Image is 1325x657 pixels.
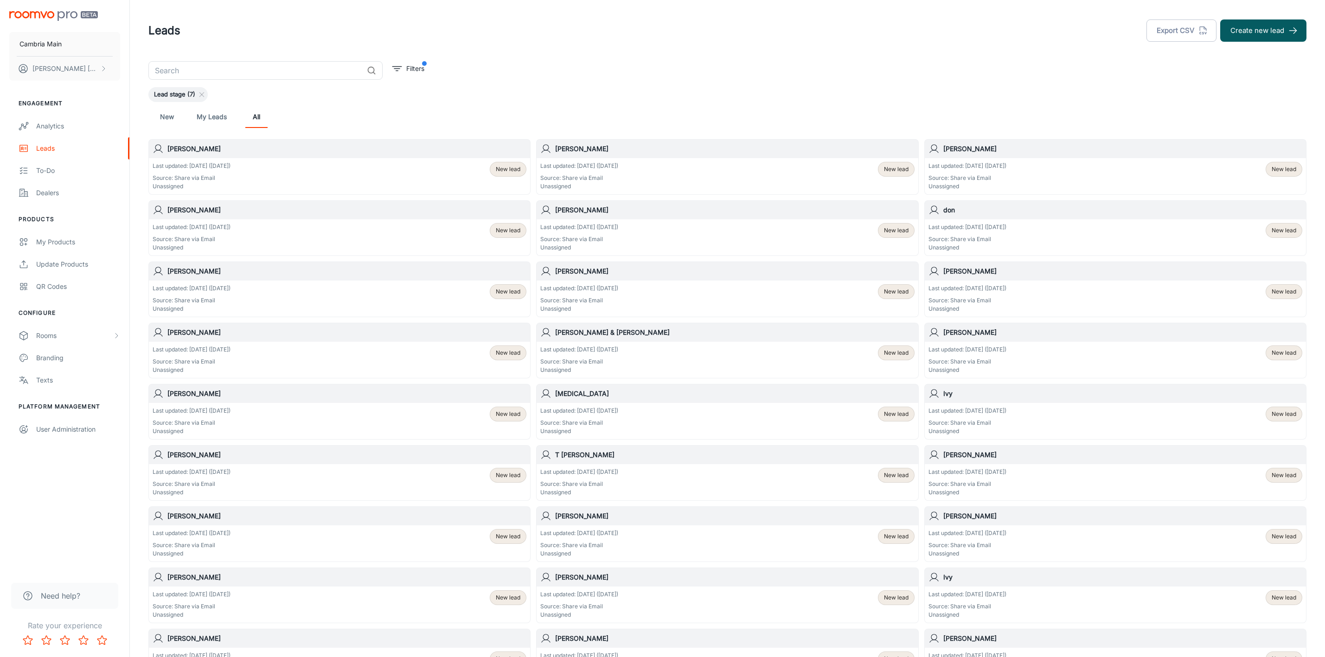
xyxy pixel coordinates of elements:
div: QR Codes [36,281,120,292]
span: New lead [496,532,520,541]
a: [PERSON_NAME]Last updated: [DATE] ([DATE])Source: Share via EmailUnassignedNew lead [536,200,918,256]
p: Last updated: [DATE] ([DATE]) [153,284,230,293]
p: Unassigned [540,366,618,374]
a: [PERSON_NAME]Last updated: [DATE] ([DATE])Source: Share via EmailUnassignedNew lead [536,139,918,195]
a: New [156,106,178,128]
button: Rate 4 star [74,631,93,650]
h6: [PERSON_NAME] [555,511,914,521]
h6: T [PERSON_NAME] [555,450,914,460]
p: Last updated: [DATE] ([DATE]) [540,223,618,231]
p: Source: Share via Email [928,296,1006,305]
a: [MEDICAL_DATA]Last updated: [DATE] ([DATE])Source: Share via EmailUnassignedNew lead [536,384,918,440]
span: New lead [496,471,520,479]
p: Unassigned [153,611,230,619]
p: Last updated: [DATE] ([DATE]) [540,529,618,537]
p: Source: Share via Email [153,174,230,182]
p: [PERSON_NAME] [PERSON_NAME] [32,64,98,74]
p: Last updated: [DATE] ([DATE]) [928,284,1006,293]
a: [PERSON_NAME]Last updated: [DATE] ([DATE])Source: Share via EmailUnassignedNew lead [924,506,1306,562]
p: Last updated: [DATE] ([DATE]) [540,162,618,170]
p: Unassigned [153,549,230,558]
h1: Leads [148,22,180,39]
h6: [PERSON_NAME] [167,266,526,276]
p: Unassigned [928,305,1006,313]
span: New lead [1272,287,1296,296]
div: Branding [36,353,120,363]
span: New lead [884,165,909,173]
h6: [PERSON_NAME] [167,389,526,399]
span: New lead [496,165,520,173]
h6: [PERSON_NAME] [555,633,914,644]
h6: [PERSON_NAME] & [PERSON_NAME] [555,327,914,338]
div: To-do [36,166,120,176]
a: [PERSON_NAME]Last updated: [DATE] ([DATE])Source: Share via EmailUnassignedNew lead [148,445,531,501]
h6: Ivy [943,572,1302,582]
span: New lead [496,593,520,602]
div: Rooms [36,331,113,341]
p: Source: Share via Email [153,296,230,305]
h6: [PERSON_NAME] [167,327,526,338]
p: Last updated: [DATE] ([DATE]) [928,529,1006,537]
a: T [PERSON_NAME]Last updated: [DATE] ([DATE])Source: Share via EmailUnassignedNew lead [536,445,918,501]
span: New lead [884,471,909,479]
span: Lead stage (7) [148,90,201,99]
p: Last updated: [DATE] ([DATE]) [540,284,618,293]
p: Source: Share via Email [928,541,1006,549]
a: IvyLast updated: [DATE] ([DATE])Source: Share via EmailUnassignedNew lead [924,384,1306,440]
p: Unassigned [153,366,230,374]
p: Last updated: [DATE] ([DATE]) [928,162,1006,170]
a: [PERSON_NAME]Last updated: [DATE] ([DATE])Source: Share via EmailUnassignedNew lead [536,506,918,562]
img: Roomvo PRO Beta [9,11,98,21]
span: New lead [1272,532,1296,541]
div: Texts [36,375,120,385]
button: Cambria Main [9,32,120,56]
p: Source: Share via Email [153,541,230,549]
a: [PERSON_NAME] & [PERSON_NAME]Last updated: [DATE] ([DATE])Source: Share via EmailUnassignedNew lead [536,323,918,378]
p: Source: Share via Email [540,480,618,488]
p: Source: Share via Email [153,480,230,488]
div: Dealers [36,188,120,198]
p: Source: Share via Email [928,602,1006,611]
a: [PERSON_NAME]Last updated: [DATE] ([DATE])Source: Share via EmailUnassignedNew lead [148,262,531,317]
p: Last updated: [DATE] ([DATE]) [153,468,230,476]
p: Last updated: [DATE] ([DATE]) [153,223,230,231]
p: Last updated: [DATE] ([DATE]) [928,590,1006,599]
p: Last updated: [DATE] ([DATE]) [153,345,230,354]
p: Last updated: [DATE] ([DATE]) [540,407,618,415]
a: [PERSON_NAME]Last updated: [DATE] ([DATE])Source: Share via EmailUnassignedNew lead [924,445,1306,501]
a: [PERSON_NAME]Last updated: [DATE] ([DATE])Source: Share via EmailUnassignedNew lead [924,139,1306,195]
span: New lead [496,349,520,357]
p: Unassigned [540,182,618,191]
a: [PERSON_NAME]Last updated: [DATE] ([DATE])Source: Share via EmailUnassignedNew lead [148,200,531,256]
a: [PERSON_NAME]Last updated: [DATE] ([DATE])Source: Share via EmailUnassignedNew lead [924,262,1306,317]
button: [PERSON_NAME] [PERSON_NAME] [9,57,120,81]
p: Last updated: [DATE] ([DATE]) [928,223,1006,231]
h6: don [943,205,1302,215]
a: [PERSON_NAME]Last updated: [DATE] ([DATE])Source: Share via EmailUnassignedNew lead [536,568,918,623]
span: New lead [884,593,909,602]
a: [PERSON_NAME]Last updated: [DATE] ([DATE])Source: Share via EmailUnassignedNew lead [148,323,531,378]
div: My Products [36,237,120,247]
p: Source: Share via Email [153,419,230,427]
h6: [PERSON_NAME] [943,327,1302,338]
p: Unassigned [928,488,1006,497]
a: [PERSON_NAME]Last updated: [DATE] ([DATE])Source: Share via EmailUnassignedNew lead [148,568,531,623]
span: New lead [884,349,909,357]
div: Lead stage (7) [148,87,208,102]
h6: [PERSON_NAME] [555,266,914,276]
div: User Administration [36,424,120,434]
span: New lead [1272,226,1296,235]
p: Rate your experience [7,620,122,631]
p: Cambria Main [19,39,62,49]
h6: [PERSON_NAME] [167,572,526,582]
p: Filters [406,64,424,74]
p: Unassigned [928,366,1006,374]
p: Source: Share via Email [928,174,1006,182]
p: Last updated: [DATE] ([DATE]) [928,468,1006,476]
div: Leads [36,143,120,153]
p: Unassigned [928,182,1006,191]
h6: [PERSON_NAME] [555,572,914,582]
p: Source: Share via Email [540,357,618,366]
p: Unassigned [928,427,1006,435]
p: Source: Share via Email [153,235,230,243]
